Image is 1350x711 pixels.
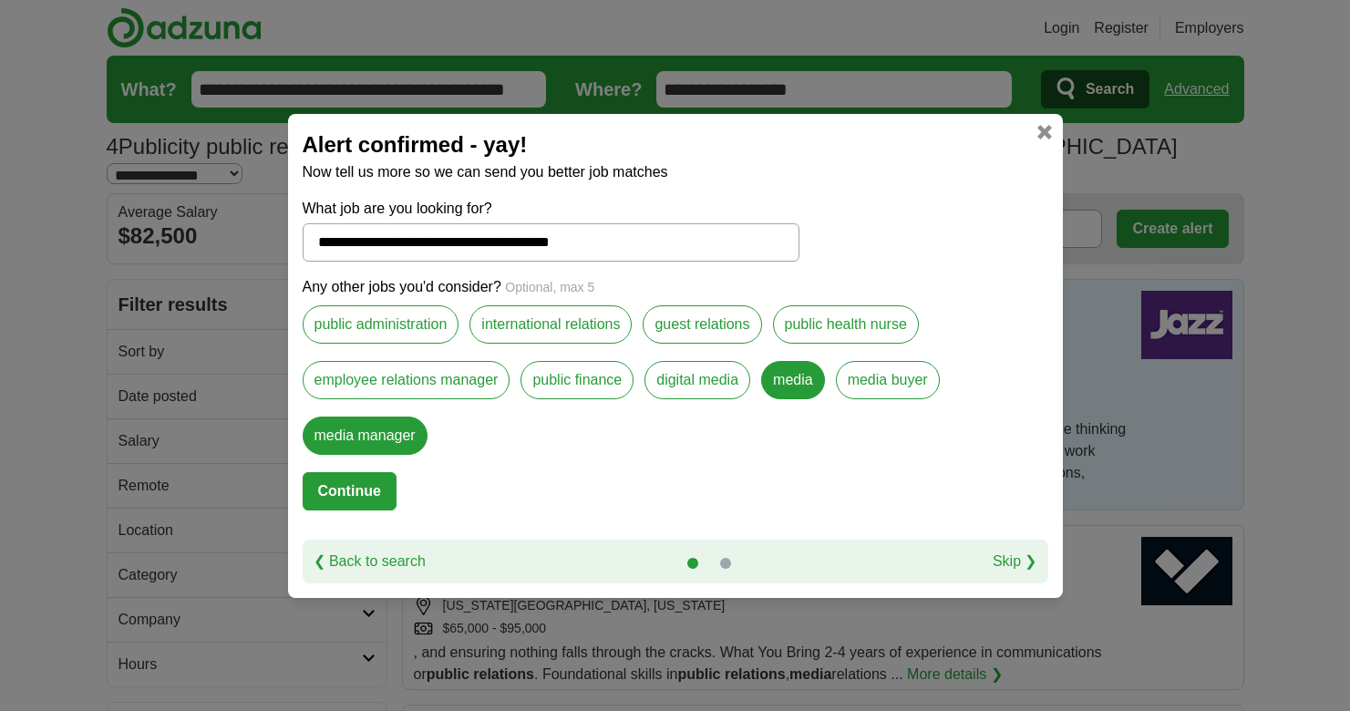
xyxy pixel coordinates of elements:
label: employee relations manager [303,361,510,399]
button: Continue [303,472,397,510]
label: public administration [303,305,459,344]
label: digital media [644,361,750,399]
a: Skip ❯ [993,551,1037,572]
p: Any other jobs you'd consider? [303,276,1048,298]
p: Now tell us more so we can send you better job matches [303,161,1048,183]
span: Optional, max 5 [505,280,594,294]
label: public health nurse [773,305,919,344]
h2: Alert confirmed - yay! [303,129,1048,161]
label: media manager [303,417,428,455]
label: guest relations [643,305,761,344]
label: media buyer [836,361,940,399]
a: ❮ Back to search [314,551,426,572]
label: media [761,361,825,399]
label: What job are you looking for? [303,198,799,220]
label: international relations [469,305,632,344]
label: public finance [520,361,634,399]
